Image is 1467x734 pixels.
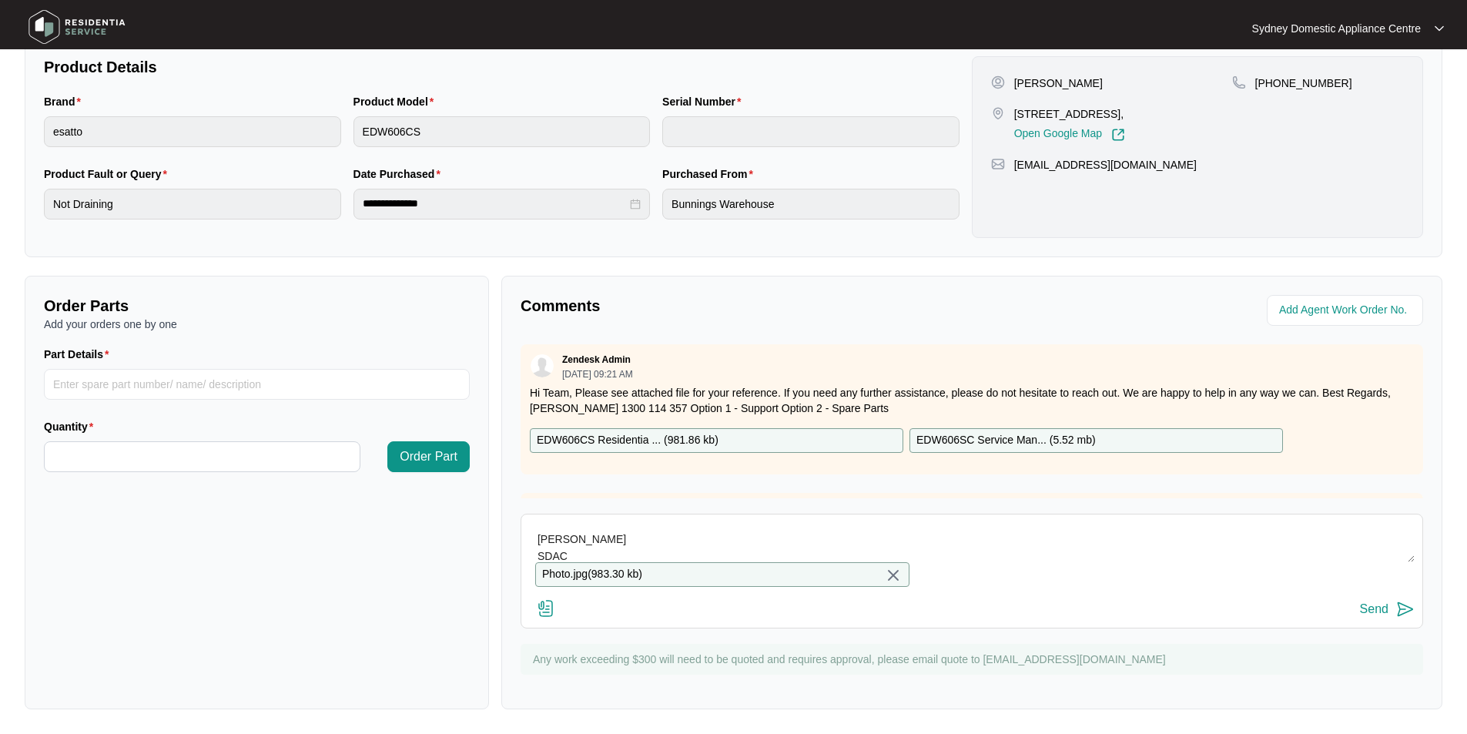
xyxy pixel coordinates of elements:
[662,189,960,220] input: Purchased From
[1360,599,1415,620] button: Send
[387,441,470,472] button: Order Part
[44,166,173,182] label: Product Fault or Query
[1279,301,1414,320] input: Add Agent Work Order No.
[530,385,1414,416] p: Hi Team, Please see attached file for your reference. If you need any further assistance, please ...
[521,295,961,317] p: Comments
[1255,75,1352,91] p: [PHONE_NUMBER]
[991,157,1005,171] img: map-pin
[23,4,131,50] img: residentia service logo
[1396,600,1415,618] img: send-icon.svg
[44,317,470,332] p: Add your orders one by one
[542,566,642,583] p: Photo.jpg ( 983.30 kb )
[1252,21,1421,36] p: Sydney Domestic Appliance Centre
[363,196,628,212] input: Date Purchased
[45,442,360,471] input: Quantity
[44,419,99,434] label: Quantity
[1014,106,1125,122] p: [STREET_ADDRESS],
[400,447,457,466] span: Order Part
[529,522,1415,562] textarea: Hi Team. Fault Reported: not draining As requested, our technician attended to the property above...
[662,166,759,182] label: Purchased From
[662,116,960,147] input: Serial Number
[1014,157,1197,173] p: [EMAIL_ADDRESS][DOMAIN_NAME]
[1014,75,1103,91] p: [PERSON_NAME]
[353,166,447,182] label: Date Purchased
[533,652,1415,667] p: Any work exceeding $300 will need to be quoted and requires approval, please email quote to [EMAI...
[44,56,960,78] p: Product Details
[1232,75,1246,89] img: map-pin
[1360,602,1388,616] div: Send
[916,432,1096,449] p: EDW606SC Service Man... ( 5.52 mb )
[1435,25,1444,32] img: dropdown arrow
[44,116,341,147] input: Brand
[44,295,470,317] p: Order Parts
[353,116,651,147] input: Product Model
[562,370,633,379] p: [DATE] 09:21 AM
[662,94,747,109] label: Serial Number
[1014,128,1125,142] a: Open Google Map
[884,566,903,585] img: close
[531,354,554,377] img: user.svg
[1111,128,1125,142] img: Link-External
[991,75,1005,89] img: user-pin
[991,106,1005,120] img: map-pin
[562,354,631,366] p: Zendesk Admin
[537,432,718,449] p: EDW606CS Residentia ... ( 981.86 kb )
[537,599,555,618] img: file-attachment-doc.svg
[353,94,440,109] label: Product Model
[44,347,116,362] label: Part Details
[44,94,87,109] label: Brand
[44,369,470,400] input: Part Details
[44,189,341,220] input: Product Fault or Query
